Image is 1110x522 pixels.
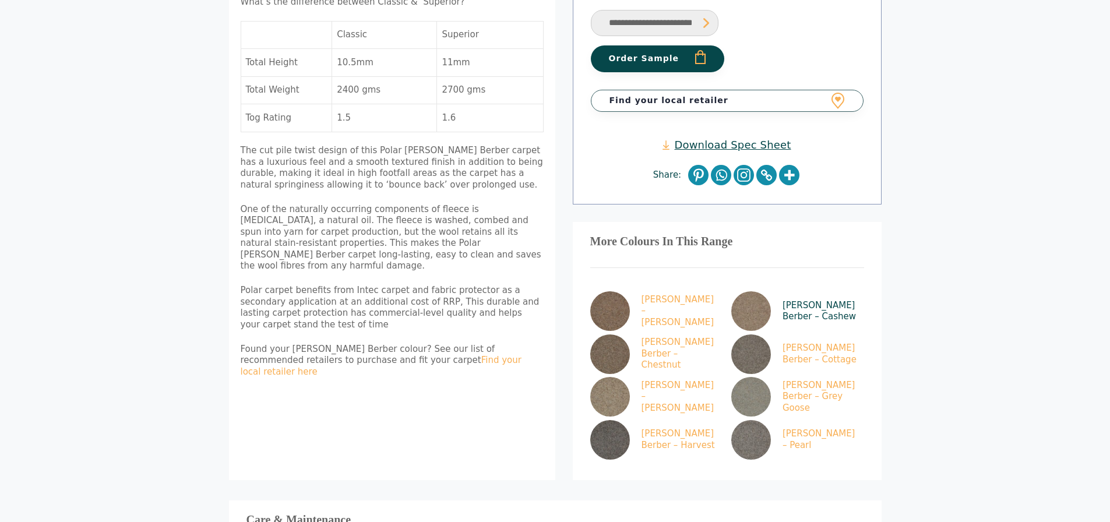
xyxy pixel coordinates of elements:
[653,170,687,181] span: Share:
[734,165,754,185] a: Instagram
[591,90,864,112] a: Find your local retailer
[779,165,799,185] a: More
[663,138,791,151] a: Download Spec Sheet
[756,165,777,185] a: Copy Link
[731,377,859,417] a: [PERSON_NAME] Berber – Grey Goose
[591,45,724,72] button: Order Sample
[437,49,543,77] td: 11mm
[731,420,771,460] img: Tomkinson Berber - Pearl
[590,334,718,374] a: [PERSON_NAME] Berber – Chestnut
[332,104,437,132] td: 1.5
[437,104,543,132] td: 1.6
[731,291,859,331] a: [PERSON_NAME] Berber – Cashew
[731,377,771,417] img: Tomkinson Berber - Grey Goose
[731,334,859,374] a: [PERSON_NAME] Berber – Cottage
[731,420,859,460] a: [PERSON_NAME] – Pearl
[241,145,543,190] span: The cut pile twist design of this Polar [PERSON_NAME] Berber carpet has a luxurious feel and a sm...
[437,77,543,105] td: 2700 gms
[688,165,709,185] a: Pinterest
[590,420,718,460] a: [PERSON_NAME] Berber – Harvest
[332,49,437,77] td: 10.5mm
[241,104,333,132] td: Tog Rating
[731,334,771,374] img: Tomkinson Berber - Cottage
[590,377,718,417] a: [PERSON_NAME] – [PERSON_NAME]
[241,355,521,377] a: Find your local retailer here
[590,334,630,374] img: Tomkinson Berber - Chestnut
[241,49,333,77] td: Total Height
[590,377,630,417] img: Tomkinson Berber - Elder
[590,239,864,244] h3: More Colours In This Range
[332,77,437,105] td: 2400 gms
[241,344,544,378] p: Found your [PERSON_NAME] Berber colour? See our list of recommended retailers to purchase and fit...
[590,420,630,460] img: Tomkinson Berber -Harvest
[437,22,543,50] td: Superior
[332,22,437,50] td: Classic
[241,285,544,330] p: Polar carpet benefits from Intec carpet and fabric protector as a secondary application at an add...
[711,165,731,185] a: Whatsapp
[241,204,541,271] span: One of the naturally occurring components of fleece is [MEDICAL_DATA], a natural oil. The fleece ...
[590,291,630,331] img: Tomkinson Berber -Birch
[241,77,333,105] td: Total Weight
[731,291,771,331] img: Tomkinson Berber - Cashew
[590,291,718,331] a: [PERSON_NAME] – [PERSON_NAME]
